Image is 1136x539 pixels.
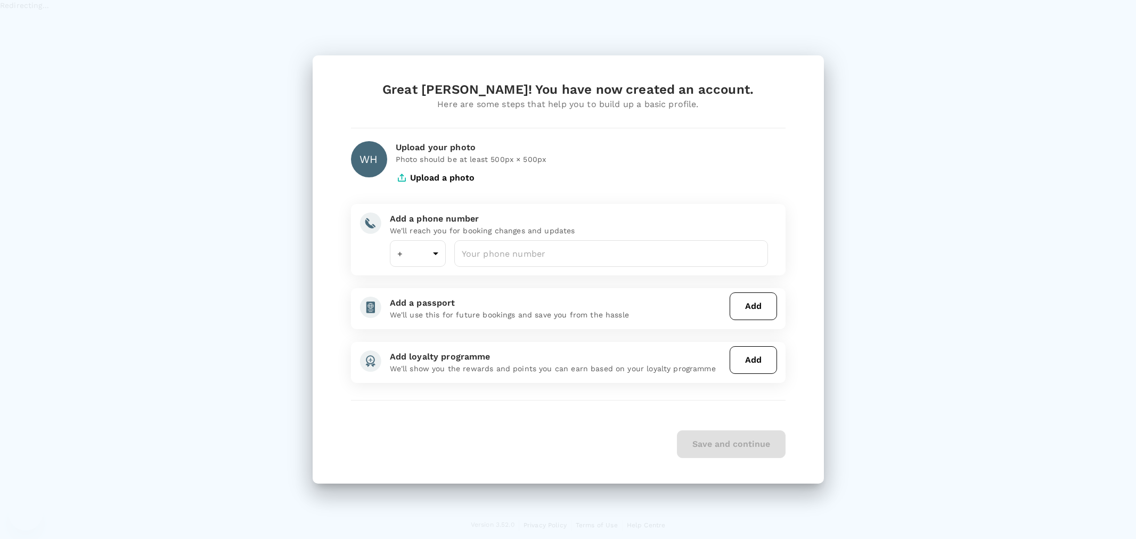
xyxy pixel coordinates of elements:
img: add-phone-number [359,213,381,234]
img: add-passport [359,297,381,318]
span: + [397,249,403,259]
div: Add a phone number [390,213,769,225]
div: Add loyalty programme [390,350,725,363]
button: Upload a photo [396,165,475,191]
div: Here are some steps that help you to build up a basic profile. [351,98,786,111]
input: Your phone number [454,240,769,267]
div: WH [351,141,387,177]
div: Add a passport [390,297,725,309]
button: Add [730,292,777,320]
div: Great [PERSON_NAME]! You have now created an account. [351,81,786,98]
div: Upload your photo [396,141,786,154]
p: We'll show you the rewards and points you can earn based on your loyalty programme [390,363,725,374]
p: We'll use this for future bookings and save you from the hassle [390,309,725,320]
p: We'll reach you for booking changes and updates [390,225,769,236]
img: add-loyalty [359,350,381,372]
button: Add [730,346,777,374]
p: Photo should be at least 500px × 500px [396,154,786,165]
div: + [390,240,446,267]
